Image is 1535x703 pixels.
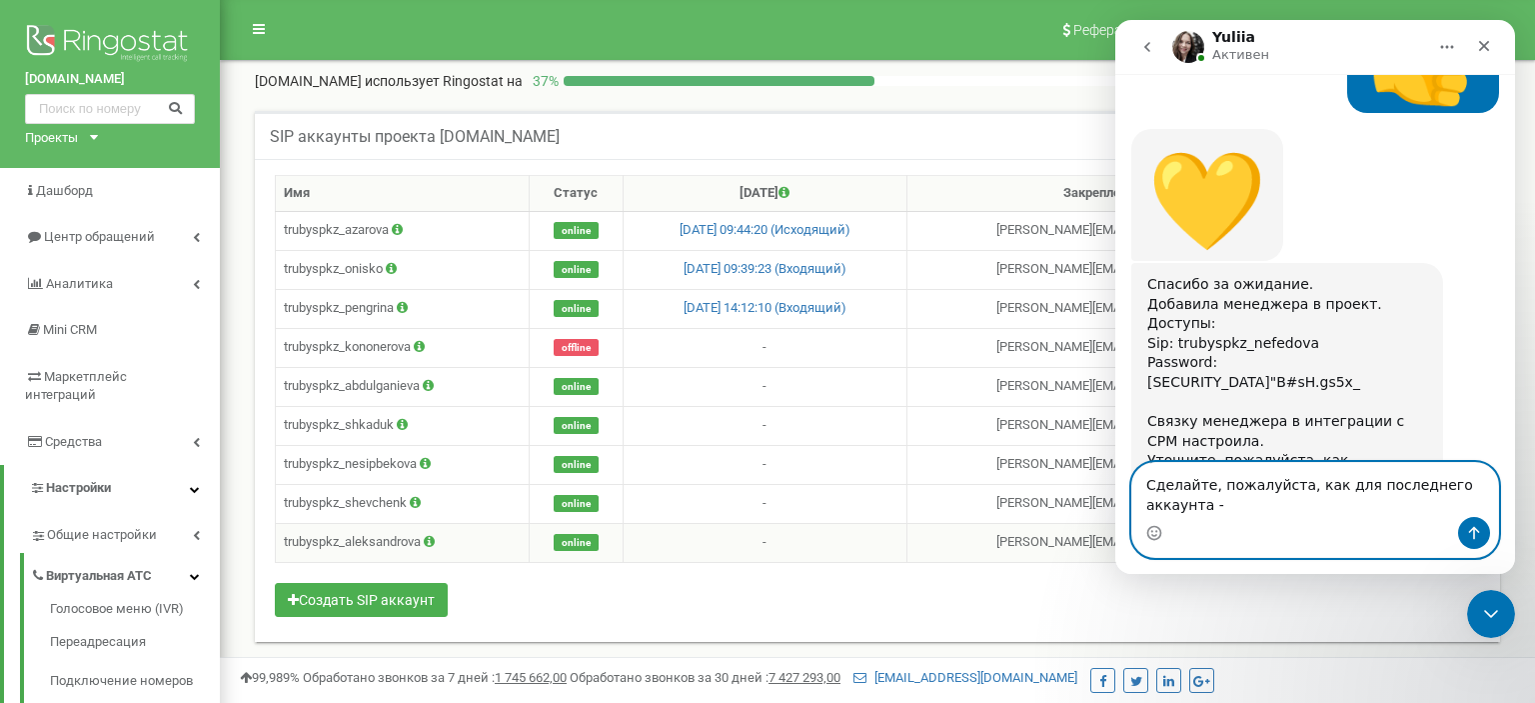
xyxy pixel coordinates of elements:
td: [PERSON_NAME] [EMAIL_ADDRESS][DOMAIN_NAME] [906,445,1384,484]
th: [DATE] [623,176,906,212]
img: Ringostat logo [25,20,195,70]
a: [EMAIL_ADDRESS][DOMAIN_NAME] [853,670,1077,685]
button: Отправить сообщение… [343,497,375,529]
span: Центр обращений [44,229,155,244]
u: 1 745 662,00 [495,670,567,685]
td: trubyspkz_nesipbekova [276,445,530,484]
span: Обработано звонков за 30 дней : [570,670,840,685]
div: Yuliia говорит… [16,243,384,546]
iframe: Intercom live chat [1115,20,1515,574]
a: Переадресация [50,623,220,662]
td: [PERSON_NAME] [EMAIL_ADDRESS][DOMAIN_NAME] [906,211,1384,250]
td: [PERSON_NAME] [EMAIL_ADDRESS][DOMAIN_NAME] [906,523,1384,562]
td: - [623,367,906,406]
div: yellow heart [32,133,152,229]
span: 99,989% [240,670,300,685]
span: Дашборд [36,183,93,198]
td: - [623,406,906,445]
a: Голосовое меню (IVR) [50,600,220,624]
span: online [554,417,599,434]
th: Статус [530,176,624,212]
span: Маркетплейс интеграций [25,369,127,403]
a: Подключение номеров [50,662,220,701]
div: Проекты [25,129,78,148]
span: online [554,456,599,473]
u: 7 427 293,00 [768,670,840,685]
td: [PERSON_NAME] [EMAIL_ADDRESS][DOMAIN_NAME] [906,289,1384,328]
span: Общие настройки [47,526,157,545]
span: Реферальная программа [1073,22,1239,38]
span: online [554,534,599,551]
p: [DOMAIN_NAME] [255,71,523,91]
span: Mini CRM [43,322,97,337]
span: online [554,222,599,239]
a: Виртуальная АТС [30,553,220,594]
a: Настройки [4,465,220,512]
th: Закреплен за сотрудником [906,176,1384,212]
td: [PERSON_NAME] [EMAIL_ADDRESS][DOMAIN_NAME] [906,406,1384,445]
span: Аналитика [46,276,113,291]
td: [PERSON_NAME] [EMAIL_ADDRESS][DOMAIN_NAME] [906,250,1384,289]
div: yellow heart [16,109,168,241]
span: online [554,261,599,278]
div: Спасибо за ожидание.Добавила менеджера в проект.Доступы:Sip: trubyspkz_nefedovaPassword: [SECURIT... [16,243,328,502]
th: Имя [276,176,530,212]
a: Общие настройки [30,512,220,553]
span: online [554,495,599,512]
span: Средства [45,434,102,449]
td: trubyspkz_shkaduk [276,406,530,445]
td: [PERSON_NAME] [EMAIL_ADDRESS][DOMAIN_NAME] [906,367,1384,406]
span: Обработано звонков за 7 дней : [303,670,567,685]
textarea: Ваше сообщение... [17,443,383,497]
span: использует Ringostat на [365,73,523,89]
td: trubyspkz_onisko [276,250,530,289]
div: Password: [SECURITY_DATA]"B#sH.gs5x_ Связку менеджера в интеграции с СРМ настроила. Уточните, пож... [32,333,312,490]
span: Настройки [46,480,111,495]
td: - [623,328,906,367]
span: online [554,378,599,395]
button: Создать SIP аккаунт [275,583,448,617]
a: [DATE] 09:44:20 (Исходящий) [680,222,850,237]
h5: SIP аккаунты проекта [DOMAIN_NAME] [270,128,560,146]
td: - [623,484,906,523]
td: trubyspkz_shevchenk [276,484,530,523]
div: Yuliia говорит… [16,109,384,243]
td: [PERSON_NAME] [EMAIL_ADDRESS][DOMAIN_NAME] [906,484,1384,523]
td: trubyspkz_abdulganieva [276,367,530,406]
p: 37 % [523,71,564,91]
td: trubyspkz_pengrina [276,289,530,328]
a: [DATE] 09:39:23 (Входящий) [684,261,846,276]
td: trubyspkz_kononerova [276,328,530,367]
td: trubyspkz_azarova [276,211,530,250]
a: [DATE] 14:12:10 (Входящий) [684,300,846,315]
span: Виртуальная АТС [46,567,152,586]
a: [DOMAIN_NAME] [25,70,195,89]
span: online [554,300,599,317]
iframe: Intercom live chat [1467,590,1515,638]
input: Поиск по номеру [25,94,195,124]
td: - [623,523,906,562]
td: trubyspkz_aleksandrova [276,523,530,562]
div: Спасибо за ожидание. Добавила менеджера в проект. Доступы: Sip: trubyspkz_nefedova [32,255,312,333]
button: Средство выбора эмодзи [31,505,47,521]
span: offline [554,339,599,356]
td: - [623,445,906,484]
td: [PERSON_NAME] [EMAIL_ADDRESS][DOMAIN_NAME] [906,328,1384,367]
